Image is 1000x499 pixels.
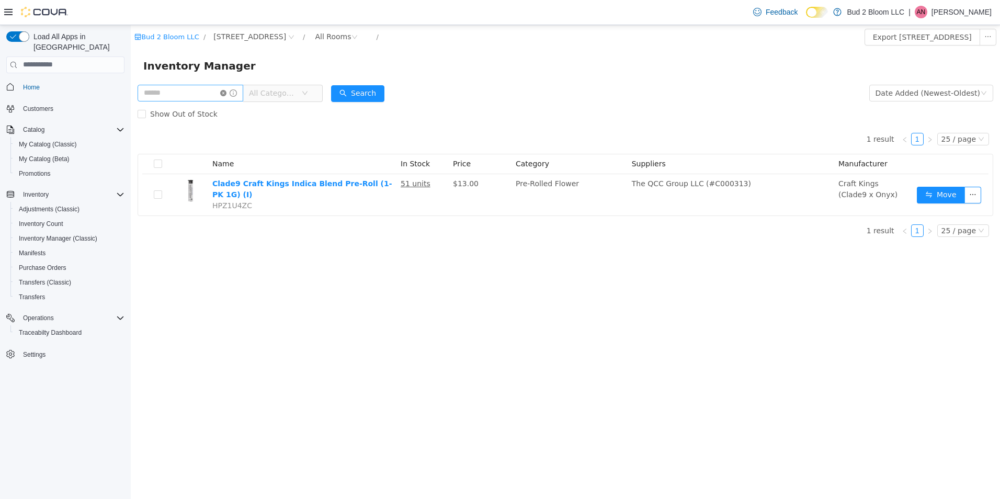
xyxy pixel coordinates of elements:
span: Price [322,134,340,143]
i: icon: left [771,203,777,209]
span: All Categories [118,63,166,73]
a: Adjustments (Classic) [15,203,84,216]
span: / [73,8,75,16]
button: Purchase Orders [10,260,129,275]
span: Manifests [15,247,124,259]
i: icon: down [850,65,856,72]
span: Inventory [23,190,49,199]
button: Settings [2,346,129,361]
a: Home [19,81,44,94]
span: Load All Apps in [GEOGRAPHIC_DATA] [29,31,124,52]
span: In Stock [270,134,299,143]
a: Inventory Manager (Classic) [15,232,101,245]
a: Feedback [749,2,802,22]
i: icon: left [771,111,777,118]
div: Angel Nieves [915,6,927,18]
span: Manifests [19,249,46,257]
span: Category [385,134,418,143]
li: 1 result [736,108,764,120]
button: Home [2,80,129,95]
span: My Catalog (Beta) [19,155,70,163]
nav: Complex example [6,75,124,389]
button: Catalog [2,122,129,137]
span: AN [917,6,926,18]
a: Inventory Count [15,218,67,230]
span: Inventory Manager (Classic) [19,234,97,243]
button: Customers [2,101,129,116]
span: Transfers (Classic) [19,278,71,287]
i: icon: down [171,65,177,72]
a: Settings [19,348,50,361]
span: Operations [19,312,124,324]
span: My Catalog (Classic) [15,138,124,151]
a: Transfers (Classic) [15,276,75,289]
span: Transfers (Classic) [15,276,124,289]
span: Transfers [15,291,124,303]
a: 1 [781,200,792,211]
button: Adjustments (Classic) [10,202,129,217]
span: Inventory Count [15,218,124,230]
span: Name [82,134,103,143]
a: Purchase Orders [15,262,71,274]
button: My Catalog (Beta) [10,152,129,166]
p: [PERSON_NAME] [931,6,992,18]
button: Inventory [2,187,129,202]
input: Dark Mode [806,7,828,18]
span: Purchase Orders [19,264,66,272]
li: Next Page [793,199,805,212]
span: Operations [23,314,54,322]
span: Craft Kings (Clade9 x Onyx) [708,154,767,174]
a: Customers [19,103,58,115]
button: My Catalog (Classic) [10,137,129,152]
span: Promotions [19,169,51,178]
button: Inventory [19,188,53,201]
span: Inventory Manager (Classic) [15,232,124,245]
button: Operations [19,312,58,324]
a: My Catalog (Classic) [15,138,81,151]
button: Operations [2,311,129,325]
a: Transfers [15,291,49,303]
span: Traceabilty Dashboard [19,328,82,337]
span: Inventory [19,188,124,201]
span: Transfers [19,293,45,301]
a: icon: shopBud 2 Bloom LLC [4,8,69,16]
button: Transfers [10,290,129,304]
span: Purchase Orders [15,262,124,274]
span: 123 Ledgewood Ave [83,6,155,17]
p: Bud 2 Bloom LLC [847,6,904,18]
button: Promotions [10,166,129,181]
a: My Catalog (Beta) [15,153,74,165]
li: Previous Page [768,199,780,212]
span: Catalog [19,123,124,136]
i: icon: right [796,203,802,209]
img: Cova [21,7,68,17]
span: Settings [23,350,46,359]
i: icon: right [796,111,802,118]
span: HPZ1U4ZC [82,176,121,185]
span: My Catalog (Classic) [19,140,77,149]
a: Traceabilty Dashboard [15,326,86,339]
span: Promotions [15,167,124,180]
i: icon: close-circle [89,65,96,71]
span: Manufacturer [708,134,757,143]
div: 25 / page [811,200,845,211]
a: Promotions [15,167,55,180]
span: Customers [23,105,53,113]
button: Export [STREET_ADDRESS] [734,4,849,20]
button: icon: swapMove [786,162,834,178]
span: Feedback [766,7,798,17]
button: Inventory Count [10,217,129,231]
i: icon: down [847,202,854,210]
button: Inventory Manager (Classic) [10,231,129,246]
i: icon: shop [4,8,10,15]
li: Previous Page [768,108,780,120]
img: Clade9 Craft Kings Indica Blend Pre-Roll (1-PK 1G) (I) hero shot [47,153,73,179]
span: Home [19,81,124,94]
span: Adjustments (Classic) [15,203,124,216]
li: 1 [780,199,793,212]
span: Catalog [23,126,44,134]
a: Manifests [15,247,50,259]
button: icon: searchSearch [200,60,254,77]
p: | [908,6,911,18]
